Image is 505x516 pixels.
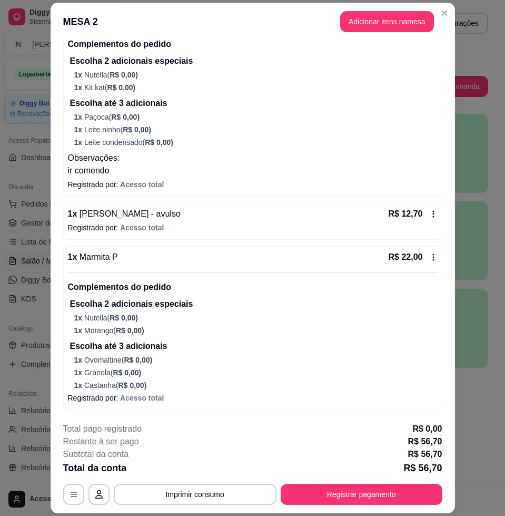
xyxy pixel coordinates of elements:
[145,138,173,147] span: R$ 0,00 )
[70,298,438,310] p: Escolha 2 adicionais especiais
[63,461,127,475] p: Total da conta
[120,180,164,189] span: Acesso total
[120,223,164,232] span: Acesso total
[74,71,84,79] span: 1 x
[68,251,118,264] p: 1 x
[110,71,138,79] span: R$ 0,00 )
[74,356,84,364] span: 1 x
[118,381,147,390] span: R$ 0,00 )
[74,82,438,93] p: Kit kat (
[68,222,438,233] p: Registrado por:
[74,138,84,147] span: 1 x
[77,209,181,218] span: [PERSON_NAME] - avulso
[74,368,84,377] span: 1 x
[408,448,442,461] p: R$ 56,70
[74,83,84,92] span: 1 x
[340,11,434,32] button: Adicionar itens namesa
[74,325,438,336] p: Morango (
[123,125,151,134] span: R$ 0,00 )
[111,113,140,121] span: R$ 0,00 )
[120,394,164,402] span: Acesso total
[63,435,139,448] p: Restante à ser pago
[110,314,138,322] span: R$ 0,00 )
[74,367,438,378] p: Granola (
[77,252,117,261] span: Marmita P
[70,97,438,110] p: Escolha até 3 adicionais
[68,164,438,177] p: ir comendo
[281,484,442,505] button: Registrar pagamento
[114,484,276,505] button: Imprimir consumo
[74,113,84,121] span: 1 x
[74,70,438,80] p: Nutella (
[74,137,438,148] p: Leite condensado (
[389,251,423,264] p: R$ 22,00
[116,326,144,335] span: R$ 0,00 )
[403,461,442,475] p: R$ 56,70
[389,208,423,220] p: R$ 12,70
[74,313,438,323] p: Nutella (
[70,340,438,353] p: Escolha até 3 adicionais
[68,179,438,190] p: Registrado por:
[63,423,142,435] p: Total pago registrado
[74,125,84,134] span: 1 x
[68,281,438,294] p: Complementos do pedido
[436,5,453,22] button: Close
[74,355,438,365] p: Ovomaltine (
[113,368,141,377] span: R$ 0,00 )
[74,381,84,390] span: 1 x
[74,112,438,122] p: Paçoca (
[412,423,442,435] p: R$ 0,00
[408,435,442,448] p: R$ 56,70
[68,152,438,164] p: Observações:
[74,314,84,322] span: 1 x
[51,3,455,41] header: MESA 2
[124,356,152,364] span: R$ 0,00 )
[74,380,438,391] p: Castanha (
[70,55,438,67] p: Escolha 2 adicionais especiais
[74,124,438,135] p: Leite ninho (
[68,393,438,403] p: Registrado por:
[68,208,181,220] p: 1 x
[74,326,84,335] span: 1 x
[68,38,438,51] p: Complementos do pedido
[107,83,136,92] span: R$ 0,00 )
[63,448,129,461] p: Subtotal da conta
